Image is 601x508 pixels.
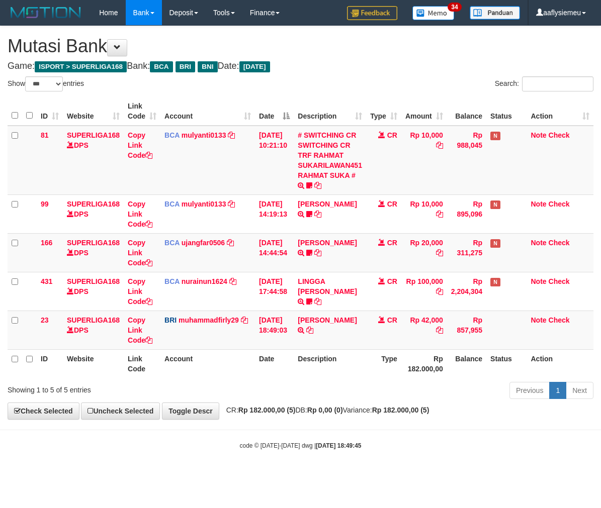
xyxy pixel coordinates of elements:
td: Rp 2,204,304 [447,272,486,311]
td: Rp 10,000 [401,126,447,195]
a: Copy Rp 42,000 to clipboard [436,326,443,334]
a: Copy muhammadfirly29 to clipboard [241,316,248,324]
td: Rp 857,955 [447,311,486,349]
h4: Game: Bank: Date: [8,61,593,71]
a: LINGGA [PERSON_NAME] [298,277,357,295]
a: nurainun1624 [182,277,227,285]
a: [PERSON_NAME] [298,200,357,208]
th: Account [160,349,255,378]
strong: Rp 182.000,00 (5) [238,406,296,414]
td: DPS [63,233,124,272]
span: Has Note [490,132,500,140]
a: SUPERLIGA168 [67,131,120,139]
th: Link Code: activate to sort column ascending [124,97,160,126]
th: Link Code [124,349,160,378]
span: BRI [164,316,177,324]
td: Rp 10,000 [401,194,447,233]
th: Status [486,349,527,378]
th: Account: activate to sort column ascending [160,97,255,126]
a: 1 [549,382,566,399]
a: Copy # SWITCHING CR SWITCHING CR TRF RAHMAT SUKARILAWAN451 RAHMAT SUKA # to clipboard [314,181,321,189]
span: CR [387,316,397,324]
th: ID: activate to sort column ascending [37,97,63,126]
span: BNI [198,61,217,72]
a: Next [566,382,593,399]
td: DPS [63,272,124,311]
img: Feedback.jpg [347,6,397,20]
a: Copy LINGGA ADITYA PRAT to clipboard [314,297,321,306]
td: Rp 895,096 [447,194,486,233]
th: Action: activate to sort column ascending [527,97,594,126]
input: Search: [522,76,593,91]
span: 99 [41,200,49,208]
span: 81 [41,131,49,139]
a: Previous [509,382,550,399]
th: Website [63,349,124,378]
td: [DATE] 14:19:13 [255,194,294,233]
td: Rp 988,045 [447,126,486,195]
strong: Rp 0,00 (0) [307,406,343,414]
span: BCA [164,200,180,208]
a: ujangfar0506 [182,239,225,247]
td: [DATE] 10:21:10 [255,126,294,195]
h1: Mutasi Bank [8,36,593,56]
a: Copy Rp 100,000 to clipboard [436,287,443,295]
a: Copy mulyanti0133 to clipboard [228,131,235,139]
small: code © [DATE]-[DATE] dwg | [240,442,362,449]
th: Date [255,349,294,378]
th: Description: activate to sort column ascending [294,97,366,126]
a: Check [549,239,570,247]
a: Note [531,316,547,324]
a: Check [549,277,570,285]
img: Button%20Memo.svg [412,6,455,20]
th: Amount: activate to sort column ascending [401,97,447,126]
th: Type: activate to sort column ascending [366,97,401,126]
a: SUPERLIGA168 [67,277,120,285]
td: DPS [63,311,124,349]
span: CR [387,277,397,285]
th: Balance [447,349,486,378]
a: SUPERLIGA168 [67,316,120,324]
span: 34 [448,3,461,12]
a: Check [549,131,570,139]
a: Copy Link Code [128,200,152,228]
a: Copy Link Code [128,131,152,159]
a: Copy Rp 10,000 to clipboard [436,141,443,149]
a: Copy Link Code [128,239,152,267]
th: Status [486,97,527,126]
a: Check [549,316,570,324]
th: Website: activate to sort column ascending [63,97,124,126]
th: Action [527,349,594,378]
th: Date: activate to sort column descending [255,97,294,126]
td: Rp 100,000 [401,272,447,311]
a: Copy ujangfar0506 to clipboard [227,239,234,247]
a: Check Selected [8,402,79,420]
a: muhammadfirly29 [179,316,239,324]
a: [PERSON_NAME] [298,239,357,247]
th: Description [294,349,366,378]
a: Copy ANDIK PURWANTO to clipboard [306,326,313,334]
a: Note [531,239,547,247]
a: SUPERLIGA168 [67,200,120,208]
a: Note [531,200,547,208]
a: mulyanti0133 [182,200,226,208]
a: SUPERLIGA168 [67,239,120,247]
span: BCA [150,61,173,72]
th: ID [37,349,63,378]
th: Type [366,349,401,378]
span: BCA [164,239,180,247]
a: Copy NOVEN ELING PRAYOG to clipboard [314,249,321,257]
span: BRI [176,61,195,72]
span: [DATE] [239,61,270,72]
a: Note [531,277,547,285]
a: Toggle Descr [162,402,219,420]
td: [DATE] 18:49:03 [255,311,294,349]
a: Copy Link Code [128,277,152,306]
strong: [DATE] 18:49:45 [316,442,361,449]
td: DPS [63,194,124,233]
a: mulyanti0133 [182,131,226,139]
span: 431 [41,277,52,285]
a: Copy Rp 20,000 to clipboard [436,249,443,257]
span: CR [387,239,397,247]
span: CR [387,131,397,139]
